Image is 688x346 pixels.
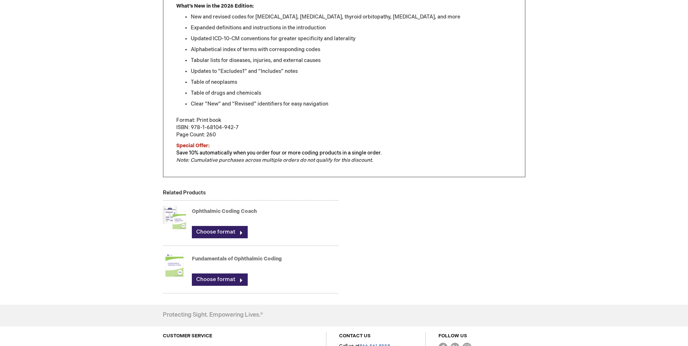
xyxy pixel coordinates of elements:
a: Choose format [192,273,248,286]
span: Save 10% automatically when you order four or more coding products in a single order. [176,150,382,156]
li: Expanded definitions and instructions in the introduction [191,24,512,32]
li: Table of drugs and chemicals [191,90,512,97]
a: CUSTOMER SERVICE [163,333,212,339]
li: Updates to “Excludes1” and “Includes” notes [191,68,512,75]
span: Special Offer: [176,143,210,149]
li: Alphabetical index of terms with corresponding codes [191,46,512,53]
p: Format: Print book ISBN: 978-1-68104-942-7 Page Count: 260 [176,117,512,139]
a: Fundamentals of Ophthalmic Coding [192,256,282,262]
a: Choose format [192,226,248,238]
li: Updated ICD-10-CM conventions for greater specificity and laterality [191,35,512,42]
li: Clear “New” and “Revised” identifiers for easy navigation [191,100,512,108]
li: New and revised codes for [MEDICAL_DATA], [MEDICAL_DATA], thyroid orbitopathy, [MEDICAL_DATA], an... [191,13,512,21]
a: FOLLOW US [438,333,467,339]
em: Note: Cumulative purchases across multiple orders do not qualify for this discount. [176,157,373,163]
strong: What’s New in the 2026 Edition: [176,3,254,9]
a: Ophthalmic Coding Coach [192,208,257,214]
a: CONTACT US [339,333,371,339]
li: Table of neoplasms [191,79,512,86]
strong: Related Products [163,190,206,196]
li: Tabular lists for diseases, injuries, and external causes [191,57,512,64]
img: Fundamentals of Ophthalmic Coding [163,251,186,280]
img: Ophthalmic Coding Coach [163,203,186,232]
h4: Protecting Sight. Empowering Lives.® [163,312,263,318]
